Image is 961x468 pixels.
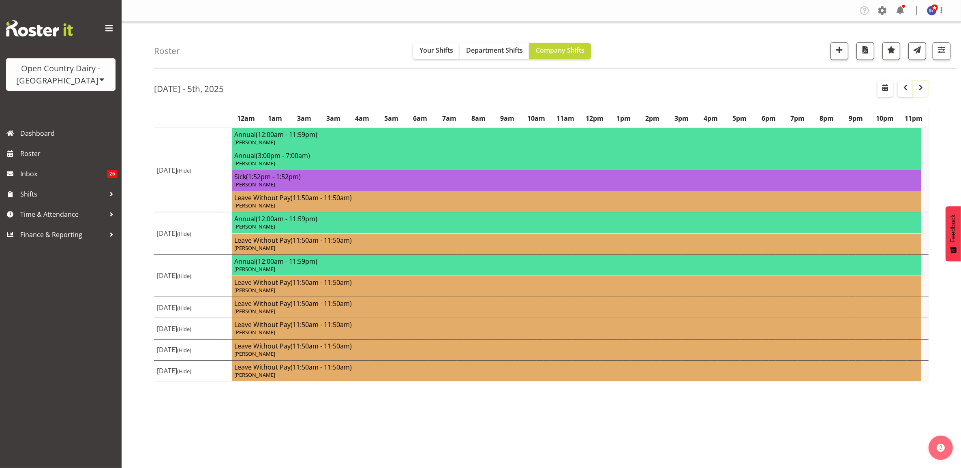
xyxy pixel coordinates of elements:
td: [DATE] [154,339,232,360]
td: [DATE] [154,128,232,212]
span: (12:00am - 11:59pm) [256,214,317,223]
span: (11:50am - 11:50am) [291,299,352,308]
button: Send a list of all shifts for the selected filtered period to all rostered employees. [908,42,926,60]
span: [PERSON_NAME] [234,244,275,252]
button: Filter Shifts [933,42,950,60]
td: [DATE] [154,254,232,297]
th: 8pm [812,109,841,128]
th: 7am [435,109,464,128]
th: 3pm [667,109,696,128]
th: 6pm [754,109,783,128]
span: [PERSON_NAME] [234,350,275,357]
th: 4am [348,109,377,128]
th: 1pm [609,109,638,128]
img: smt-planning7541.jpg [927,6,937,15]
span: Your Shifts [420,46,453,55]
h2: [DATE] - 5th, 2025 [154,83,224,94]
td: [DATE] [154,297,232,318]
span: Feedback [950,214,957,243]
th: 12pm [580,109,609,128]
td: [DATE] [154,360,232,381]
span: [PERSON_NAME] [234,181,275,188]
h4: Annual [234,130,918,139]
td: [DATE] [154,318,232,339]
h4: Annual [234,215,918,223]
button: Select a specific date within the roster. [878,81,893,97]
th: 2pm [638,109,667,128]
span: [PERSON_NAME] [234,160,275,167]
td: [DATE] [154,212,232,254]
span: Roster [20,147,118,160]
div: Open Country Dairy - [GEOGRAPHIC_DATA] [14,62,107,87]
th: 5am [377,109,406,128]
button: Your Shifts [413,43,460,59]
h4: Sick [234,173,918,181]
th: 9am [493,109,522,128]
span: (Hide) [177,368,191,375]
span: Dashboard [20,127,118,139]
button: Feedback - Show survey [946,206,961,261]
span: [PERSON_NAME] [234,308,275,315]
th: 11pm [899,109,929,128]
span: Finance & Reporting [20,229,105,241]
span: (12:00am - 11:59pm) [256,257,317,266]
th: 10pm [870,109,899,128]
th: 7pm [783,109,812,128]
span: (11:50am - 11:50am) [291,278,352,287]
span: 26 [107,170,118,178]
span: [PERSON_NAME] [234,139,275,146]
span: (Hide) [177,230,191,237]
span: (11:50am - 11:50am) [291,363,352,372]
button: Highlight an important date within the roster. [882,42,900,60]
span: Department Shifts [466,46,523,55]
span: (Hide) [177,272,191,280]
img: help-xxl-2.png [937,444,945,452]
h4: Leave Without Pay [234,342,918,350]
h4: Leave Without Pay [234,236,918,244]
h4: Leave Without Pay [234,299,918,308]
span: (1:52pm - 1:52pm) [246,172,301,181]
span: [PERSON_NAME] [234,265,275,273]
span: Company Shifts [536,46,584,55]
span: (11:50am - 11:50am) [291,320,352,329]
span: (Hide) [177,304,191,312]
th: 1am [261,109,290,128]
span: (3:00pm - 7:00am) [256,151,310,160]
span: Shifts [20,188,105,200]
button: Add a new shift [830,42,848,60]
h4: Leave Without Pay [234,194,918,202]
span: Inbox [20,168,107,180]
span: (11:50am - 11:50am) [291,193,352,202]
span: (Hide) [177,346,191,354]
span: [PERSON_NAME] [234,371,275,378]
span: [PERSON_NAME] [234,286,275,294]
button: Department Shifts [460,43,529,59]
h4: Roster [154,46,180,56]
h4: Leave Without Pay [234,321,918,329]
th: 6am [406,109,435,128]
img: Rosterit website logo [6,20,73,36]
span: (11:50am - 11:50am) [291,236,352,245]
th: 10am [522,109,551,128]
th: 5pm [725,109,754,128]
h4: Annual [234,257,918,265]
span: [PERSON_NAME] [234,202,275,209]
span: [PERSON_NAME] [234,223,275,230]
th: 3am [290,109,319,128]
button: Download a PDF of the roster according to the set date range. [856,42,874,60]
th: 8am [464,109,493,128]
h4: Annual [234,152,918,160]
th: 9pm [841,109,871,128]
th: 11am [551,109,580,128]
span: Time & Attendance [20,208,105,220]
span: (11:50am - 11:50am) [291,342,352,350]
th: 12am [232,109,261,128]
th: 3am [319,109,348,128]
button: Company Shifts [529,43,591,59]
span: (Hide) [177,167,191,174]
span: [PERSON_NAME] [234,329,275,336]
span: (12:00am - 11:59pm) [256,130,317,139]
h4: Leave Without Pay [234,278,918,286]
th: 4pm [696,109,726,128]
h4: Leave Without Pay [234,363,918,371]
